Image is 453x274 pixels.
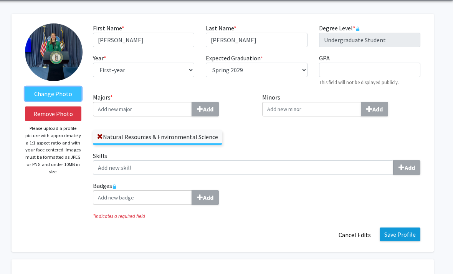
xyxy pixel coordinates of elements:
label: GPA [319,53,330,63]
label: Majors [93,93,251,116]
iframe: Chat [6,239,33,268]
label: Skills [93,151,420,175]
button: Badges [192,190,219,205]
input: SkillsAdd [93,160,393,175]
b: Add [405,164,415,171]
button: Save Profile [380,228,420,241]
button: Cancel Edits [334,228,376,242]
button: Minors [361,102,388,116]
input: MinorsAdd [262,102,361,116]
label: Natural Resources & Environmental Science [93,130,222,143]
b: Add [203,105,213,113]
input: Majors*Add [93,102,192,116]
button: Remove Photo [25,106,81,121]
label: Degree Level [319,23,360,33]
b: Add [203,194,213,201]
svg: This information is provided and automatically updated by the University of Kentucky and is not e... [355,27,360,31]
label: Year [93,53,106,63]
i: Indicates a required field [93,213,420,220]
button: Skills [393,160,420,175]
b: Add [372,105,383,113]
p: Please upload a profile picture with approximately a 1:1 aspect ratio and with your face centered... [25,125,81,175]
label: Expected Graduation [206,53,263,63]
button: Majors* [192,102,219,116]
label: Minors [262,93,420,116]
label: ChangeProfile Picture [25,87,81,101]
label: First Name [93,23,124,33]
label: Badges [93,181,420,205]
input: BadgesAdd [93,190,192,205]
img: Profile Picture [25,23,83,81]
label: Last Name [206,23,236,33]
small: This field will not be displayed publicly. [319,79,399,85]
